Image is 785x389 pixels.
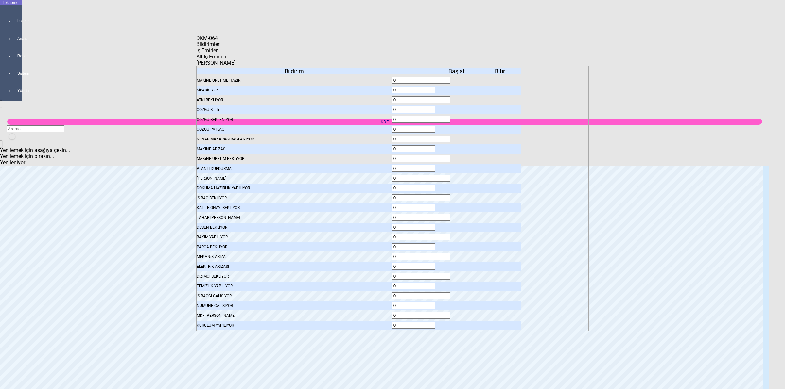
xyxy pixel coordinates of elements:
[392,194,450,201] input: With Spin And Buttons
[196,60,235,66] span: [PERSON_NAME]
[197,242,392,251] div: PARCA BEKLiYOR
[197,213,392,222] div: TAHAR-[PERSON_NAME]
[392,253,450,260] input: With Spin And Buttons
[392,234,450,240] input: With Spin And Buttons
[392,292,450,299] input: With Spin And Buttons
[392,273,450,280] input: With Spin And Buttons
[392,185,450,191] input: With Spin And Buttons
[392,204,450,211] input: With Spin And Buttons
[197,203,392,212] div: KALiTE ONAYI BEKLiYOR
[392,77,450,84] input: With Spin And Buttons
[392,224,450,231] input: With Spin And Buttons
[197,321,392,330] div: KURULUM YAPILIYOR
[392,322,450,329] input: With Spin And Buttons
[197,135,392,144] div: KENAR MAKARASI BAGLANIYOR
[196,66,589,331] dxi-item: Bildirimler
[197,174,392,183] div: [PERSON_NAME]
[197,68,392,74] div: Bildirim
[197,105,392,114] div: COZGU BiTTi
[392,243,450,250] input: With Spin And Buttons
[197,164,392,173] div: PLANLI DURDURMA
[392,283,450,289] input: With Spin And Buttons
[197,223,392,232] div: DESEN BEKLiYOR
[197,86,392,95] div: SiPARiS YOK
[197,154,392,163] div: MAKiNE URETiM BEKLiYOR
[197,125,392,134] div: COZGU PATLAGI
[392,165,450,172] input: With Spin And Buttons
[197,262,392,271] div: ELEKTRiK ARIZASI
[392,302,450,309] input: With Spin And Buttons
[392,96,450,103] input: With Spin And Buttons
[197,76,392,85] div: MAKiNE URETiME HAZIR
[392,136,450,142] input: With Spin And Buttons
[435,68,479,74] div: Başlat
[392,312,450,319] input: With Spin And Buttons
[196,54,226,60] span: Alt İş Emirleri
[197,233,392,242] div: BAKIM YAPILIYOR
[478,68,521,74] div: Bitir
[197,95,392,105] div: ATKI BEKLiYOR
[197,115,392,124] div: COZGU BEKLENiYOR
[392,106,450,113] input: With Spin And Buttons
[196,41,219,47] span: Bildirimler
[392,214,450,221] input: With Spin And Buttons
[196,35,221,41] div: DKM-064
[392,155,450,162] input: With Spin And Buttons
[392,126,450,133] input: With Spin And Buttons
[392,175,450,182] input: With Spin And Buttons
[392,116,450,123] input: With Spin And Buttons
[197,291,392,300] div: iS BAGCI CALISIYOR
[392,145,450,152] input: With Spin And Buttons
[197,301,392,310] div: NUMUNE CALISIYOR
[197,272,392,281] div: DiZiMCi BEKLiYOR
[392,87,450,93] input: With Spin And Buttons
[197,193,392,203] div: iS BAG BEKLiYOR
[197,144,392,154] div: MAKiNE ARIZASI
[197,252,392,261] div: MEKANiK ARIZA
[197,282,392,291] div: TEMiZLiK YAPILIYOR
[197,184,392,193] div: DOKUMA HAZIRLIK YAPILIYOR
[392,263,450,270] input: With Spin And Buttons
[196,47,219,54] span: İş Emirleri
[197,311,392,320] div: MDF [PERSON_NAME]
